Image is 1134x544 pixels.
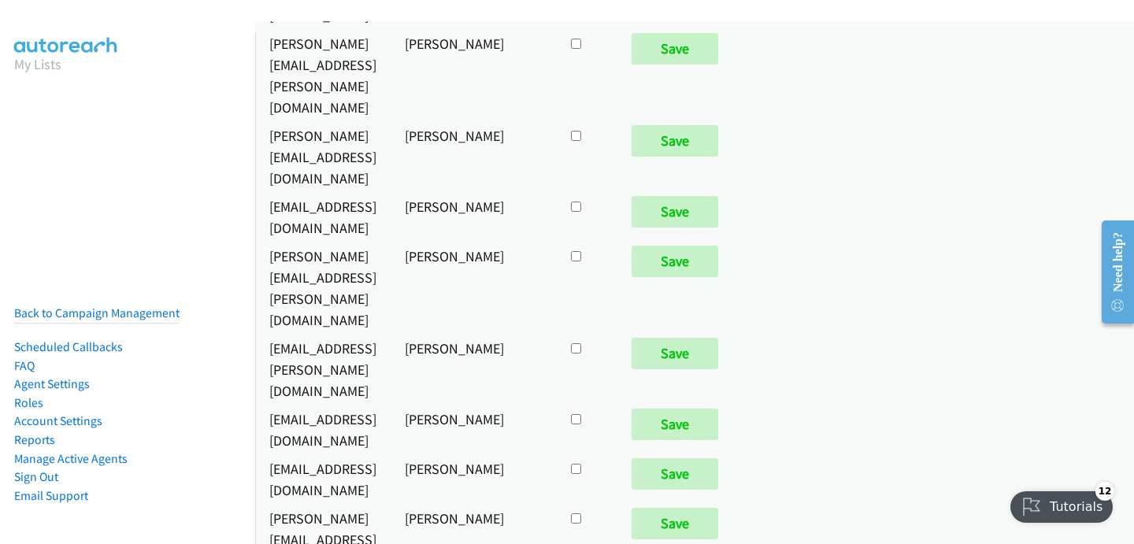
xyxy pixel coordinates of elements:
input: Save [632,33,718,65]
td: [PERSON_NAME][EMAIL_ADDRESS][PERSON_NAME][DOMAIN_NAME] [255,29,391,121]
input: Save [632,458,718,490]
td: [PERSON_NAME][EMAIL_ADDRESS][DOMAIN_NAME] [255,121,391,192]
input: Save [632,338,718,369]
a: Agent Settings [14,376,90,391]
td: [EMAIL_ADDRESS][DOMAIN_NAME] [255,192,391,242]
a: Account Settings [14,413,102,428]
a: Manage Active Agents [14,451,128,466]
td: [EMAIL_ADDRESS][DOMAIN_NAME] [255,454,391,504]
iframe: Checklist [1001,476,1122,532]
td: [PERSON_NAME] [391,121,554,192]
td: [EMAIL_ADDRESS][DOMAIN_NAME] [255,405,391,454]
td: [EMAIL_ADDRESS][PERSON_NAME][DOMAIN_NAME] [255,334,391,405]
input: Save [632,196,718,228]
a: FAQ [14,358,35,373]
a: Email Support [14,488,88,503]
input: Save [632,508,718,539]
a: Back to Campaign Management [14,305,180,320]
a: Roles [14,395,43,410]
td: [PERSON_NAME] [391,454,554,504]
td: [PERSON_NAME] [391,29,554,121]
td: [PERSON_NAME][EMAIL_ADDRESS][PERSON_NAME][DOMAIN_NAME] [255,242,391,334]
td: [PERSON_NAME] [391,405,554,454]
a: Reports [14,432,55,447]
a: Scheduled Callbacks [14,339,123,354]
td: [PERSON_NAME] [391,334,554,405]
a: Sign Out [14,469,58,484]
td: [PERSON_NAME] [391,192,554,242]
input: Save [632,409,718,440]
input: Save [632,246,718,277]
a: My Lists [14,55,61,73]
td: [PERSON_NAME] [391,242,554,334]
iframe: Resource Center [1089,209,1134,335]
input: Save [632,125,718,157]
